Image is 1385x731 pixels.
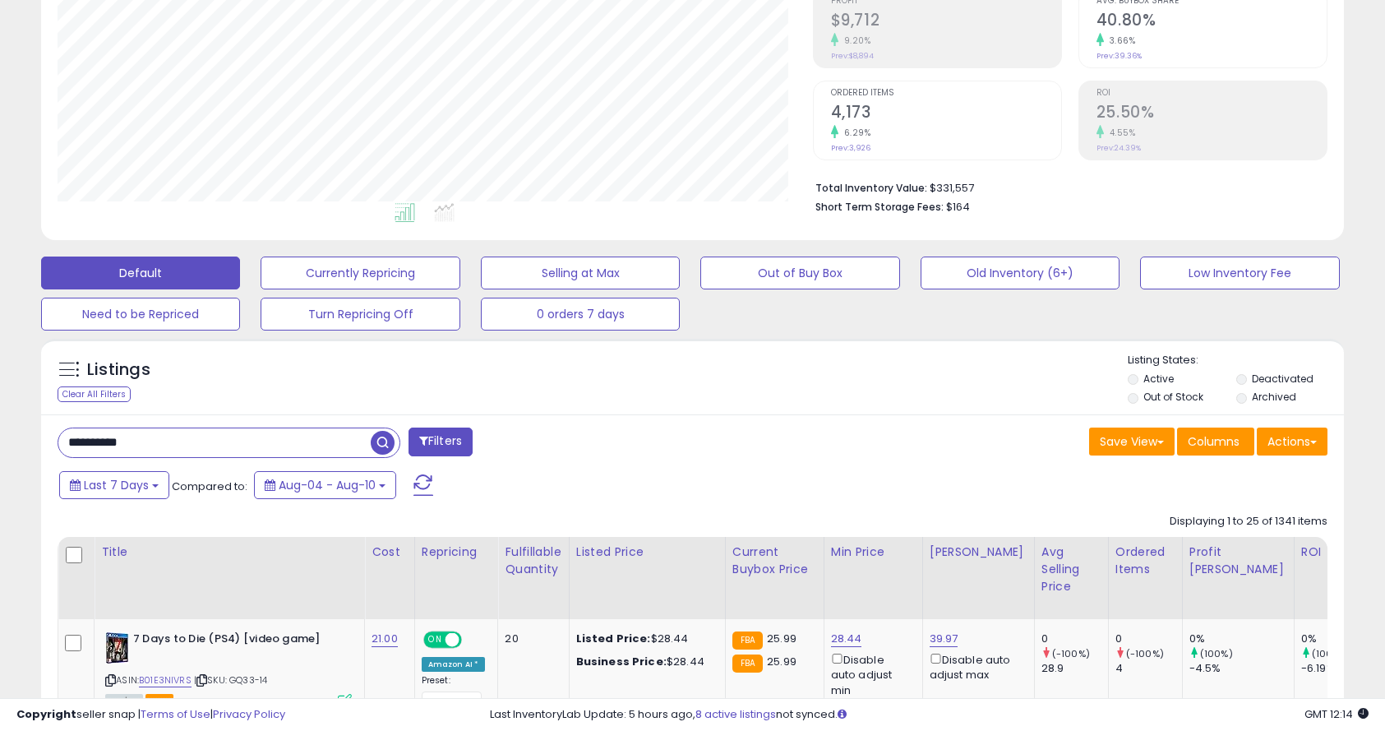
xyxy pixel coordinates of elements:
div: Listed Price [576,544,718,561]
span: 25.99 [767,631,796,646]
p: Listing States: [1128,353,1344,368]
div: ASIN: [105,632,352,706]
small: (100%) [1200,647,1233,660]
span: 25.99 [767,654,796,669]
div: seller snap | | [16,707,285,723]
a: 21.00 [372,631,398,647]
label: Active [1143,372,1174,386]
div: Disable auto adjust max [930,650,1022,682]
small: Prev: $8,894 [831,51,874,61]
small: (100%) [1312,647,1345,660]
small: (-100%) [1052,647,1090,660]
span: Ordered Items [831,89,1061,98]
small: (-100%) [1126,647,1164,660]
div: 0 [1115,632,1182,646]
div: 28.9 [1041,661,1108,676]
h2: 40.80% [1096,11,1327,33]
span: ON [425,633,446,647]
a: Privacy Policy [213,706,285,722]
div: Displaying 1 to 25 of 1341 items [1170,514,1327,530]
div: Ordered Items [1115,544,1175,578]
label: Out of Stock [1143,390,1203,404]
h2: $9,712 [831,11,1061,33]
strong: Copyright [16,706,76,722]
small: FBA [732,632,763,650]
div: 20 [505,632,556,646]
div: Fulfillable Quantity [505,544,561,578]
button: Selling at Max [481,257,680,289]
div: 4 [1115,661,1182,676]
a: 39.97 [930,631,958,647]
span: | SKU: GQ33-14 [194,673,267,687]
span: 2025-08-18 12:14 GMT [1304,706,1369,722]
a: B01E3NIVRS [139,673,192,687]
button: Actions [1257,428,1327,456]
a: Terms of Use [141,706,210,722]
span: Compared to: [172,479,247,494]
div: Cost [372,544,408,561]
h2: 4,173 [831,103,1061,125]
button: Aug-04 - Aug-10 [254,471,396,499]
small: 4.55% [1104,127,1136,139]
b: Total Inventory Value: [815,181,927,195]
button: Default [41,257,240,289]
div: Last InventoryLab Update: 5 hours ago, not synced. [490,707,1369,723]
button: Currently Repricing [261,257,459,289]
button: Old Inventory (6+) [921,257,1120,289]
button: Out of Buy Box [700,257,899,289]
div: Clear All Filters [58,386,131,402]
span: Last 7 Days [84,477,149,493]
div: 0% [1301,632,1368,646]
button: Save View [1089,428,1175,456]
div: Preset: [422,675,486,712]
b: Listed Price: [576,631,651,646]
span: OFF [459,633,486,647]
small: Prev: 3,926 [831,143,870,153]
small: 9.20% [838,35,871,47]
small: FBA [732,655,763,673]
small: Prev: 39.36% [1096,51,1142,61]
div: Min Price [831,544,916,561]
div: Current Buybox Price [732,544,817,578]
div: -6.19% [1301,661,1368,676]
span: ROI [1096,89,1327,98]
div: $28.44 [576,632,713,646]
button: Columns [1177,428,1254,456]
img: 51SReu5fCWL._SL40_.jpg [105,632,129,664]
small: 3.66% [1104,35,1136,47]
b: Short Term Storage Fees: [815,200,944,214]
button: Need to be Repriced [41,298,240,331]
div: ROI [1301,544,1361,561]
h2: 25.50% [1096,103,1327,125]
button: Turn Repricing Off [261,298,459,331]
button: Last 7 Days [59,471,169,499]
div: 0 [1041,632,1108,646]
div: Amazon AI * [422,657,486,672]
button: 0 orders 7 days [481,298,680,331]
button: Filters [409,428,473,456]
div: Repricing [422,544,492,561]
span: $164 [946,199,970,215]
a: 8 active listings [695,706,776,722]
button: Low Inventory Fee [1140,257,1339,289]
label: Deactivated [1252,372,1313,386]
b: 7 Days to Die (PS4) [video game] [133,632,333,651]
div: $28.44 [576,655,713,669]
li: $331,557 [815,177,1315,197]
div: Profit [PERSON_NAME] [1189,544,1287,578]
b: Business Price: [576,654,667,669]
small: 6.29% [838,127,871,139]
span: Aug-04 - Aug-10 [279,477,376,493]
label: Archived [1252,390,1296,404]
small: Prev: 24.39% [1096,143,1141,153]
div: 0% [1189,632,1294,646]
a: 28.44 [831,631,862,647]
div: Avg Selling Price [1041,544,1101,595]
div: [PERSON_NAME] [930,544,1027,561]
div: -4.5% [1189,661,1294,676]
span: Columns [1188,433,1240,450]
div: Disable auto adjust min [831,650,910,698]
h5: Listings [87,359,150,382]
div: Title [101,544,358,561]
